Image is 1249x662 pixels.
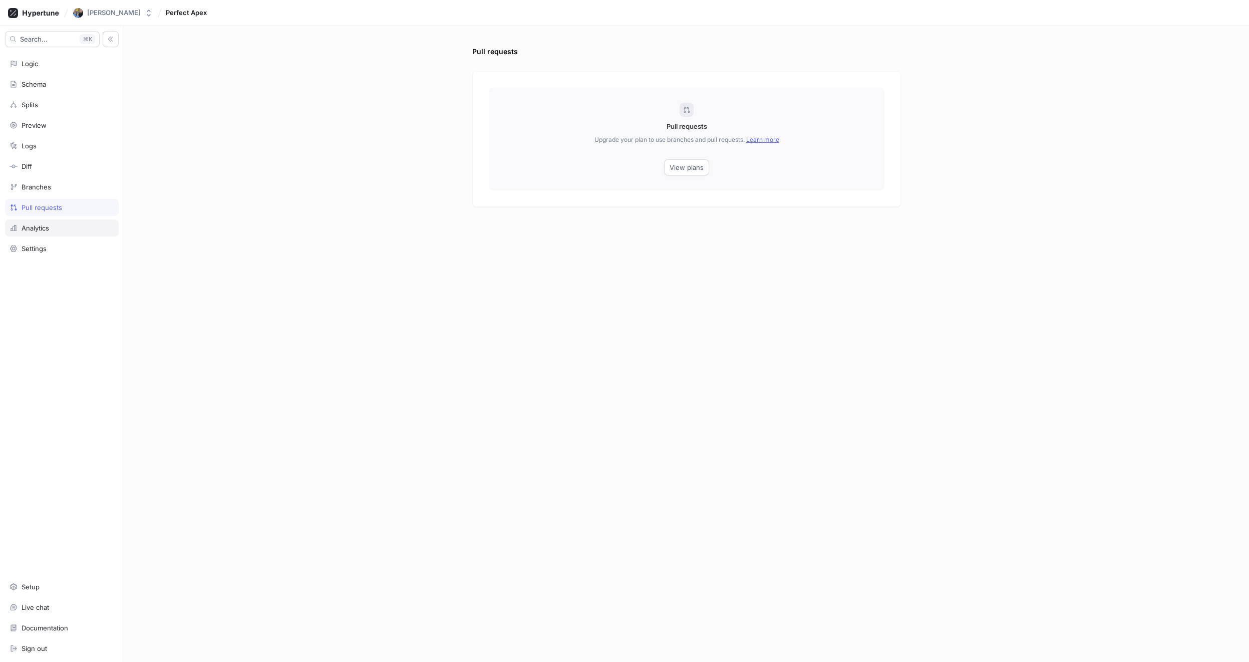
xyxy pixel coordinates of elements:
[664,159,709,175] button: View plans
[22,142,37,150] div: Logs
[87,9,141,17] div: [PERSON_NAME]
[69,4,157,22] button: User[PERSON_NAME]
[22,203,62,211] div: Pull requests
[22,245,47,253] div: Settings
[22,224,49,232] div: Analytics
[22,60,38,68] div: Logic
[22,162,32,170] div: Diff
[5,31,100,47] button: Search...K
[80,34,95,44] div: K
[22,603,49,611] div: Live chat
[166,9,207,16] span: Perfect Apex
[22,583,40,591] div: Setup
[472,46,518,57] div: Pull requests
[746,136,779,143] a: Learn more
[670,164,704,170] span: View plans
[22,183,51,191] div: Branches
[594,135,779,144] p: Upgrade your plan to use branches and pull requests.
[22,644,47,652] div: Sign out
[22,624,68,632] div: Documentation
[73,8,83,18] img: User
[20,36,48,42] span: Search...
[22,101,38,109] div: Splits
[667,122,707,132] p: Pull requests
[22,80,46,88] div: Schema
[22,121,47,129] div: Preview
[5,619,119,636] a: Documentation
